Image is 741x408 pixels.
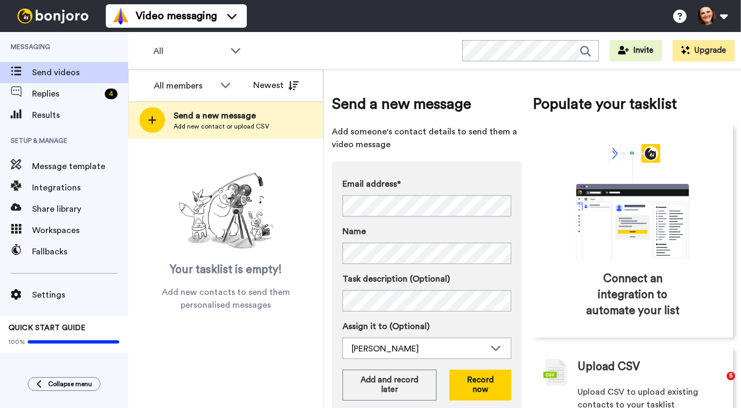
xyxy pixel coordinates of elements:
[154,79,215,92] div: All members
[449,370,511,401] button: Record now
[144,286,307,311] span: Add new contacts to send them personalised messages
[705,372,730,397] iframe: Intercom live chat
[352,342,485,355] div: [PERSON_NAME]
[32,245,128,258] span: Fallbacks
[13,9,93,23] img: bj-logo-header-white.svg
[112,7,129,25] img: vm-color.svg
[342,320,511,333] label: Assign it to (Optional)
[332,93,522,115] span: Send a new message
[173,169,279,254] img: ready-set-action.png
[105,89,118,99] div: 4
[578,271,688,319] span: Connect an integration to automate your list
[342,370,436,401] button: Add and record later
[610,40,662,61] button: Invite
[552,144,713,260] div: animation
[342,225,366,238] span: Name
[32,160,128,173] span: Message template
[533,93,734,115] span: Populate your tasklist
[9,338,25,346] span: 100%
[32,66,128,79] span: Send videos
[48,380,92,388] span: Collapse menu
[32,109,128,122] span: Results
[673,40,735,61] button: Upgrade
[32,181,128,194] span: Integrations
[32,289,128,301] span: Settings
[245,75,307,96] button: Newest
[543,359,567,386] img: csv-grey.png
[136,9,217,23] span: Video messaging
[342,178,511,190] label: Email address*
[32,87,100,100] span: Replies
[332,125,522,151] span: Add someone's contact details to send them a video message
[174,122,269,131] span: Add new contact or upload CSV
[174,109,269,122] span: Send a new message
[32,203,128,215] span: Share library
[28,377,100,391] button: Collapse menu
[170,262,282,278] span: Your tasklist is empty!
[342,273,511,285] label: Task description (Optional)
[32,224,128,237] span: Workspaces
[153,45,225,58] span: All
[578,359,640,375] span: Upload CSV
[9,324,85,332] span: QUICK START GUIDE
[727,372,735,380] span: 5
